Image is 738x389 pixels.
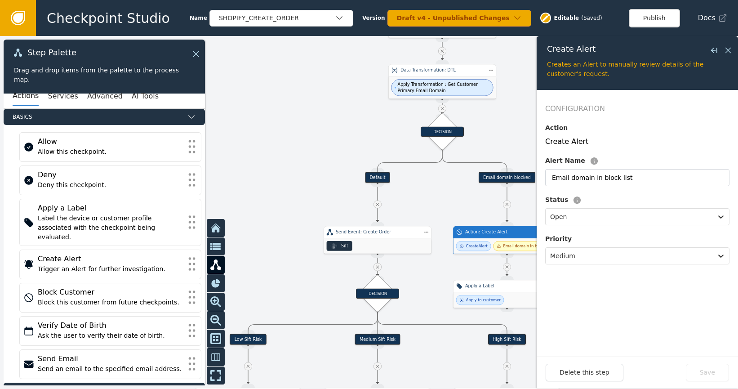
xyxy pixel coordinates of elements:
div: Ask the user to verify their date of birth. [38,331,183,340]
div: Create Alert [466,243,488,249]
span: Apply Transformation : Get Customer Primary Email Domain [398,81,490,94]
div: Block Customer [38,287,183,298]
div: Apply a Label [465,283,549,289]
div: Allow this checkpoint. [38,147,183,156]
span: Basics [13,113,183,121]
div: Action: Create Alert [465,229,549,235]
h2: Configuration [545,103,729,114]
div: Draft v4 - Unpublished Changes [397,13,513,23]
div: Trigger an Alert for further investigation. [38,264,183,274]
div: DECISION [356,288,399,298]
div: SHOPIFY_CREATE_ORDER [219,13,335,23]
div: Creates an Alert to manually review details of the customer's request. [547,60,728,79]
div: Sift [341,243,348,249]
div: Create Alert [38,254,183,264]
div: ( Saved ) [581,14,602,22]
div: Send Event: Create Order [336,229,419,235]
span: Name [190,14,207,22]
span: Editable [554,14,579,22]
div: Label the device or customer profile associated with the checkpoint being evaluated. [38,214,183,242]
span: Create Alert [547,45,596,53]
div: Block this customer from future checkpoints. [38,298,183,307]
div: Apply a Label [38,203,183,214]
label: Alert Name [545,156,585,165]
span: Checkpoint Studio [47,8,170,28]
div: Create Alert [545,136,729,147]
button: Services [48,87,78,106]
label: Status [545,195,568,205]
input: Enter a name for this alert [545,169,729,186]
div: Drag and drop items from the palette to the process map. [14,66,195,85]
div: Low Sift Risk [230,334,266,345]
button: Actions [13,87,39,106]
button: Advanced [87,87,123,106]
div: DECISION [421,126,464,136]
div: Default [365,172,390,183]
span: Version [362,14,385,22]
div: Deny this checkpoint. [38,180,183,190]
div: Medium Sift Risk [355,334,400,345]
button: Delete this step [546,364,623,381]
div: Send an email to the specified email address. [38,364,183,374]
span: Step Palette [27,49,76,57]
label: Action [545,123,568,133]
label: Priority [545,234,572,244]
div: Email domain in block list [503,243,552,249]
button: Draft v4 - Unpublished Changes [387,10,531,27]
div: Allow [38,136,183,147]
div: Apply to customer [466,297,501,303]
button: Publish [629,9,680,27]
div: Verify Date of Birth [38,320,183,331]
div: Send Email [38,353,183,364]
div: Email domain blocked [479,172,535,183]
button: SHOPIFY_CREATE_ORDER [209,10,353,27]
div: Data Transformation: DTL [400,67,484,73]
div: Deny [38,170,183,180]
div: High Sift Risk [488,334,526,345]
button: AI Tools [132,87,159,106]
a: Docs [698,13,727,23]
span: Docs [698,13,716,23]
